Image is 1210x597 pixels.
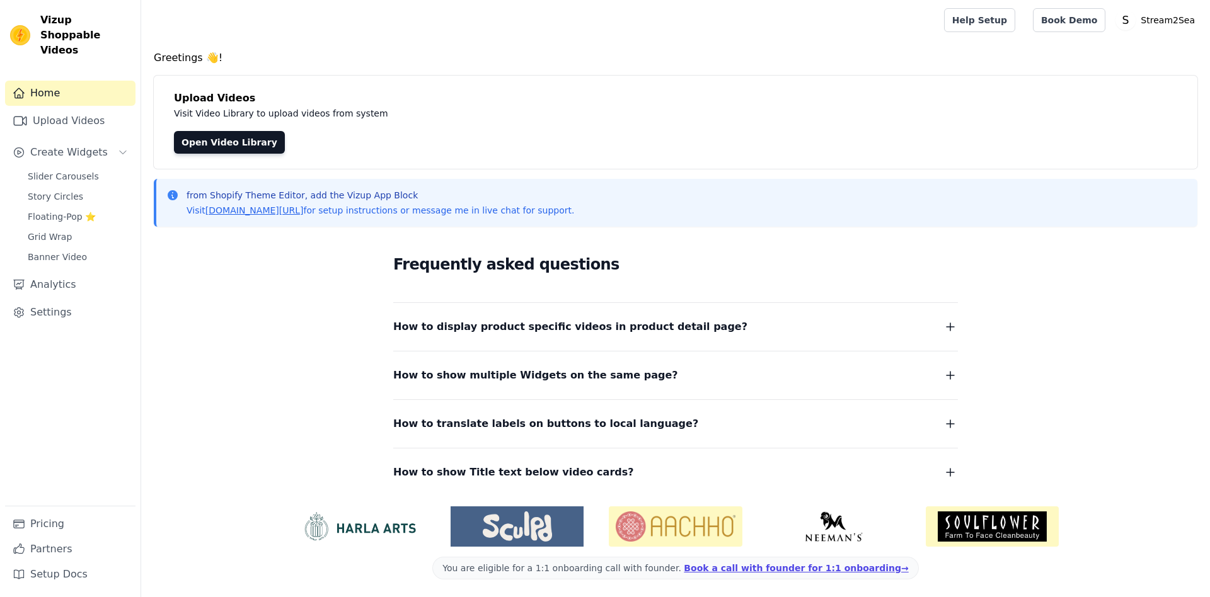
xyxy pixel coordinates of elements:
[174,91,1177,106] h4: Upload Videos
[28,230,72,243] span: Grid Wrap
[393,415,698,433] span: How to translate labels on buttons to local language?
[5,511,135,537] a: Pricing
[1033,8,1105,32] a: Book Demo
[451,511,584,542] img: Sculpd US
[393,318,747,336] span: How to display product specific videos in product detail page?
[768,511,901,542] img: Neeman's
[174,131,285,154] a: Open Video Library
[393,463,634,481] span: How to show Title text below video cards?
[684,563,908,573] a: Book a call with founder for 1:1 onboarding
[393,318,958,336] button: How to display product specific videos in product detail page?
[154,50,1197,65] h4: Greetings 👋!
[393,367,958,384] button: How to show multiple Widgets on the same page?
[5,81,135,106] a: Home
[174,106,739,121] p: Visit Video Library to upload videos from system
[393,252,958,277] h2: Frequently asked questions
[20,188,135,205] a: Story Circles
[205,205,304,215] a: [DOMAIN_NAME][URL]
[5,300,135,325] a: Settings
[944,8,1015,32] a: Help Setup
[28,190,83,203] span: Story Circles
[20,168,135,185] a: Slider Carousels
[28,210,96,223] span: Floating-Pop ⭐
[5,108,135,134] a: Upload Videos
[5,272,135,297] a: Analytics
[5,537,135,562] a: Partners
[1136,9,1200,31] p: Stream2Sea
[187,189,574,202] p: from Shopify Theme Editor, add the Vizup App Block
[5,562,135,587] a: Setup Docs
[28,170,99,183] span: Slider Carousels
[926,506,1059,547] img: Soulflower
[292,511,425,542] img: HarlaArts
[40,13,130,58] span: Vizup Shoppable Videos
[1122,14,1129,26] text: S
[393,367,678,384] span: How to show multiple Widgets on the same page?
[10,25,30,45] img: Vizup
[28,251,87,263] span: Banner Video
[5,140,135,165] button: Create Widgets
[20,248,135,266] a: Banner Video
[187,204,574,217] p: Visit for setup instructions or message me in live chat for support.
[20,208,135,225] a: Floating-Pop ⭐
[20,228,135,246] a: Grid Wrap
[30,145,108,160] span: Create Widgets
[609,506,742,547] img: Aachho
[393,415,958,433] button: How to translate labels on buttons to local language?
[393,463,958,481] button: How to show Title text below video cards?
[1115,9,1200,31] button: S Stream2Sea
